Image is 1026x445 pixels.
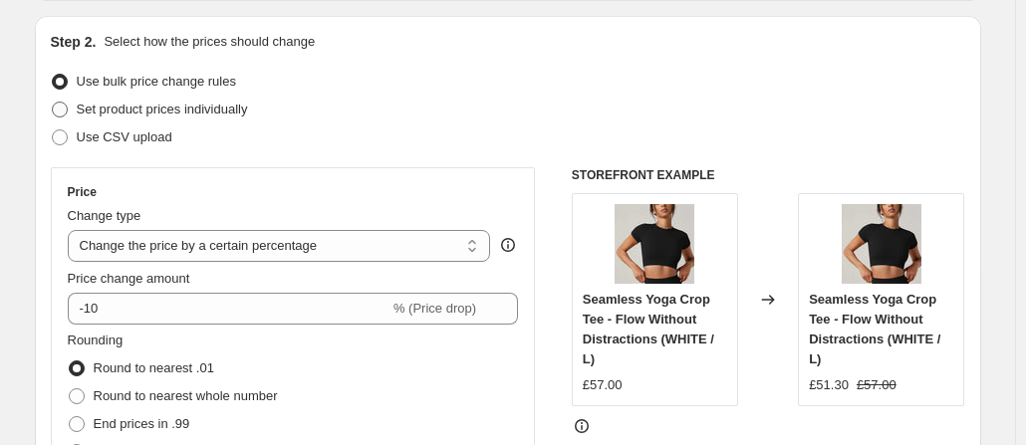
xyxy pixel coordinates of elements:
div: £57.00 [583,375,623,395]
span: Round to nearest whole number [94,388,278,403]
span: Use bulk price change rules [77,74,236,89]
div: help [498,235,518,255]
span: End prices in .99 [94,416,190,431]
span: Seamless Yoga Crop Tee - Flow Without Distractions (WHITE / L) [809,292,940,366]
img: S607445f261a148268db6436f89ab5df8J_80x.webp [615,204,694,284]
span: % (Price drop) [393,301,476,316]
span: Round to nearest .01 [94,360,214,375]
span: Price change amount [68,271,190,286]
span: Rounding [68,333,124,347]
p: Select how the prices should change [104,32,315,52]
h2: Step 2. [51,32,97,52]
h6: STOREFRONT EXAMPLE [572,167,965,183]
div: £51.30 [809,375,849,395]
span: Change type [68,208,141,223]
input: -15 [68,293,389,325]
span: Use CSV upload [77,129,172,144]
span: Seamless Yoga Crop Tee - Flow Without Distractions (WHITE / L) [583,292,714,366]
h3: Price [68,184,97,200]
span: Set product prices individually [77,102,248,116]
strike: £57.00 [857,375,897,395]
img: S607445f261a148268db6436f89ab5df8J_80x.webp [842,204,921,284]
